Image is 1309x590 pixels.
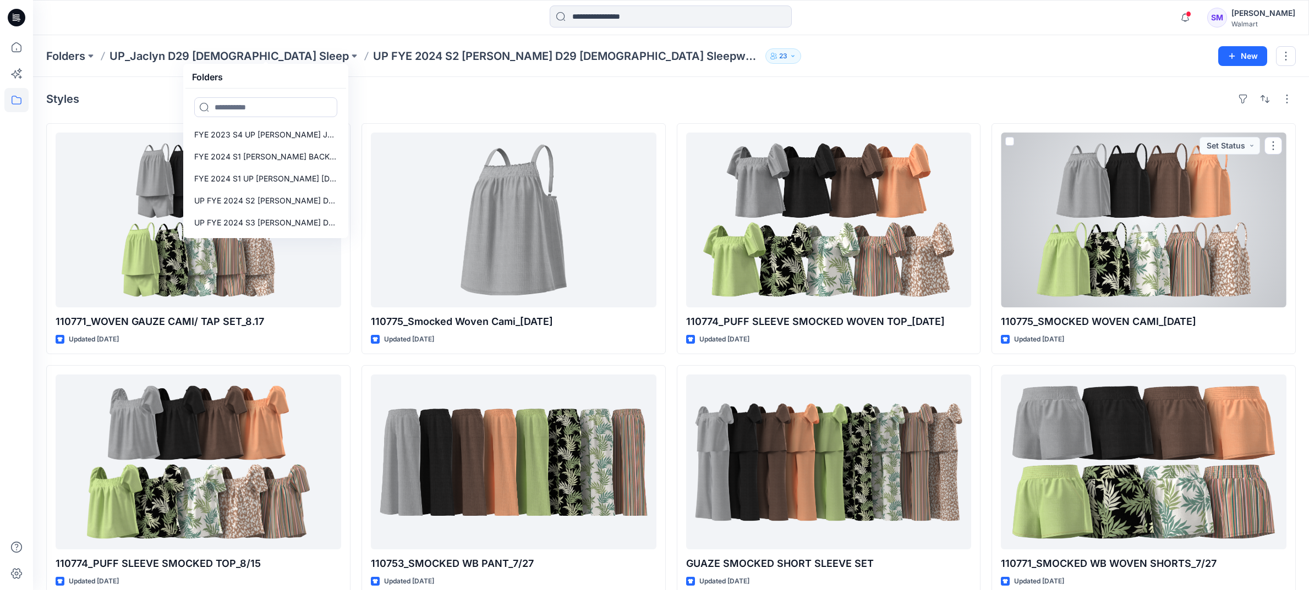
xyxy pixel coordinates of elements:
p: FYE 2023 S4 UP [PERSON_NAME] Joyspun [DEMOGRAPHIC_DATA] Sleep Board [194,128,337,141]
p: FYE 2024 S1 UP [PERSON_NAME] [DEMOGRAPHIC_DATA] Sleepwear [194,172,337,185]
p: Updated [DATE] [1014,576,1064,587]
a: 110775_Smocked Woven Cami_8.17.22 [371,133,656,307]
h5: Folders [185,66,229,88]
p: Updated [DATE] [699,576,749,587]
a: Folders [46,48,85,64]
p: 110771_WOVEN GAUZE CAMI/ TAP SET_8.17 [56,314,341,329]
p: Updated [DATE] [69,576,119,587]
p: 110775_Smocked Woven Cami_[DATE] [371,314,656,329]
a: GUAZE SMOCKED SHORT SLEEVE SET [686,374,972,549]
p: 110771_SMOCKED WB WOVEN SHORTS_7/27 [1001,556,1286,571]
p: UP FYE 2024 S2 [PERSON_NAME] D29 [DEMOGRAPHIC_DATA] Sleepwear [194,194,337,207]
div: [PERSON_NAME] [1231,7,1295,20]
p: Updated [DATE] [384,576,434,587]
a: FYE 2023 S4 UP [PERSON_NAME] Joyspun [DEMOGRAPHIC_DATA] Sleep Board [188,124,344,146]
a: 110771_SMOCKED WB WOVEN SHORTS_7/27 [1001,374,1286,549]
p: FYE 2024 S1 [PERSON_NAME] BACK WALL [194,150,337,163]
p: 110774_PUFF SLEEVE SMOCKED TOP_8/15 [56,556,341,571]
p: UP FYE 2024 S3 [PERSON_NAME] D29 [DEMOGRAPHIC_DATA] Sleepwear [194,216,337,229]
p: 110774_PUFF SLEEVE SMOCKED WOVEN TOP_[DATE] [686,314,972,329]
h4: Styles [46,92,79,106]
a: FYE 2024 S1 [PERSON_NAME] BACK WALL [188,146,344,168]
a: 110774_PUFF SLEEVE SMOCKED WOVEN TOP_8.16.22 [686,133,972,307]
div: SM [1207,8,1227,27]
a: 110771_WOVEN GAUZE CAMI/ TAP SET_8.17 [56,133,341,307]
p: GUAZE SMOCKED SHORT SLEEVE SET [686,556,972,571]
button: 23 [765,48,801,64]
a: 110753_SMOCKED WB PANT_7/27 [371,374,656,549]
p: Updated [DATE] [384,334,434,345]
a: 110775_SMOCKED WOVEN CAMI_8.16.22 [1001,133,1286,307]
div: Walmart [1231,20,1295,28]
p: UP FYE 2024 S2 [PERSON_NAME] D29 [DEMOGRAPHIC_DATA] Sleepwear [373,48,761,64]
p: 110753_SMOCKED WB PANT_7/27 [371,556,656,571]
p: 110775_SMOCKED WOVEN CAMI_[DATE] [1001,314,1286,329]
a: UP FYE 2024 S3 [PERSON_NAME] D29 [DEMOGRAPHIC_DATA] Sleepwear [188,212,344,234]
p: 23 [779,50,787,62]
button: New [1218,46,1267,66]
a: UP_Jaclyn D29 [DEMOGRAPHIC_DATA] Sleep [109,48,349,64]
p: Updated [DATE] [69,334,119,345]
a: 110774_PUFF SLEEVE SMOCKED TOP_8/15 [56,374,341,549]
p: Updated [DATE] [699,334,749,345]
p: Updated [DATE] [1014,334,1064,345]
a: UP FYE 2024 S2 [PERSON_NAME] D29 [DEMOGRAPHIC_DATA] Sleepwear [188,190,344,212]
a: FYE 2024 S1 UP [PERSON_NAME] [DEMOGRAPHIC_DATA] Sleepwear [188,168,344,190]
